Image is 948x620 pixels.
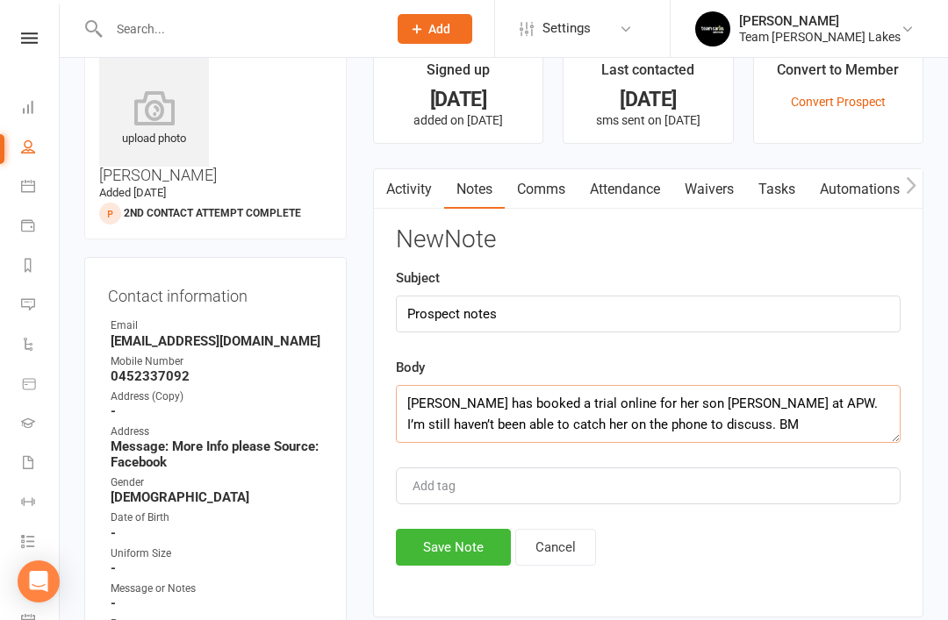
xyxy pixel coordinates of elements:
[396,357,425,378] label: Body
[111,424,323,440] div: Address
[427,59,490,90] div: Signed up
[777,59,899,90] div: Convert to Member
[18,560,60,602] div: Open Intercom Messenger
[21,129,61,168] a: People
[111,438,323,470] strong: Message: More Info please Source: Facebook
[111,489,323,505] strong: [DEMOGRAPHIC_DATA]
[111,317,323,334] div: Email
[390,90,527,109] div: [DATE]
[390,113,527,127] p: added on [DATE]
[515,529,596,566] button: Cancel
[111,403,323,419] strong: -
[21,366,61,405] a: Product Sales
[396,296,901,332] input: optional
[411,475,472,496] input: Add tag
[672,169,746,210] a: Waivers
[111,333,323,349] strong: [EMAIL_ADDRESS][DOMAIN_NAME]
[396,529,511,566] button: Save Note
[111,525,323,541] strong: -
[99,57,332,184] h3: [PERSON_NAME]
[99,90,209,148] div: upload photo
[542,9,591,48] span: Settings
[578,169,672,210] a: Attendance
[111,353,323,370] div: Mobile Number
[579,113,716,127] p: sms sent on [DATE]
[124,207,301,219] span: 2nd contact attempt complete
[21,89,61,129] a: Dashboard
[505,169,578,210] a: Comms
[111,510,323,526] div: Date of Birth
[396,267,440,289] label: Subject
[746,169,808,210] a: Tasks
[396,226,901,253] h3: New Note
[808,169,912,210] a: Automations
[444,169,505,210] a: Notes
[99,186,166,199] time: Added [DATE]
[695,11,730,46] img: thumb_image1603260965.png
[739,13,901,29] div: [PERSON_NAME]
[111,545,323,562] div: Uniform Size
[398,14,472,44] button: Add
[104,17,375,41] input: Search...
[111,368,323,384] strong: 0452337092
[739,29,901,45] div: Team [PERSON_NAME] Lakes
[111,560,323,576] strong: -
[601,59,694,90] div: Last contacted
[21,168,61,208] a: Calendar
[396,385,901,443] textarea: [PERSON_NAME] has booked a trial online for her son [PERSON_NAME] at APW. I’m still haven’t been ...
[21,208,61,247] a: Payments
[108,281,323,305] h3: Contact information
[21,247,61,287] a: Reports
[579,90,716,109] div: [DATE]
[111,581,323,597] div: Message or Notes
[111,388,323,405] div: Address (Copy)
[111,595,323,611] strong: -
[428,22,450,36] span: Add
[791,95,886,109] a: Convert Prospect
[111,474,323,491] div: Gender
[374,169,444,210] a: Activity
